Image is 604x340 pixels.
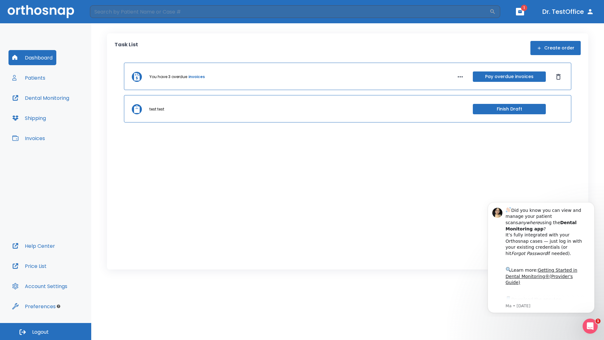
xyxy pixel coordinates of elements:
[478,196,604,317] iframe: Intercom notifications message
[8,110,50,126] button: Shipping
[540,6,596,17] button: Dr. TestOffice
[8,299,59,314] button: Preferences
[188,74,205,80] a: invoices
[473,71,546,82] button: Pay overdue invoices
[32,329,49,336] span: Logout
[27,99,107,131] div: Download the app: | ​ Let us know if you need help getting started!
[8,279,71,294] button: Account Settings
[149,74,187,80] p: You have 3 overdue
[27,100,83,112] a: App Store
[596,319,601,324] span: 1
[8,90,73,105] button: Dental Monitoring
[8,5,74,18] img: Orthosnap
[27,107,107,112] p: Message from Ma, sent 5w ago
[90,5,489,18] input: Search by Patient Name or Case #
[149,106,164,112] p: test test
[115,41,138,55] p: Task List
[56,303,61,309] div: Tooltip anchor
[8,50,56,65] button: Dashboard
[583,319,598,334] iframe: Intercom live chat
[530,41,581,55] button: Create order
[8,70,49,85] button: Patients
[8,238,59,253] button: Help Center
[8,131,49,146] button: Invoices
[107,10,112,15] button: Dismiss notification
[473,104,546,114] button: Finish Draft
[521,5,527,11] span: 1
[553,72,563,82] button: Dismiss
[8,258,50,274] button: Price List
